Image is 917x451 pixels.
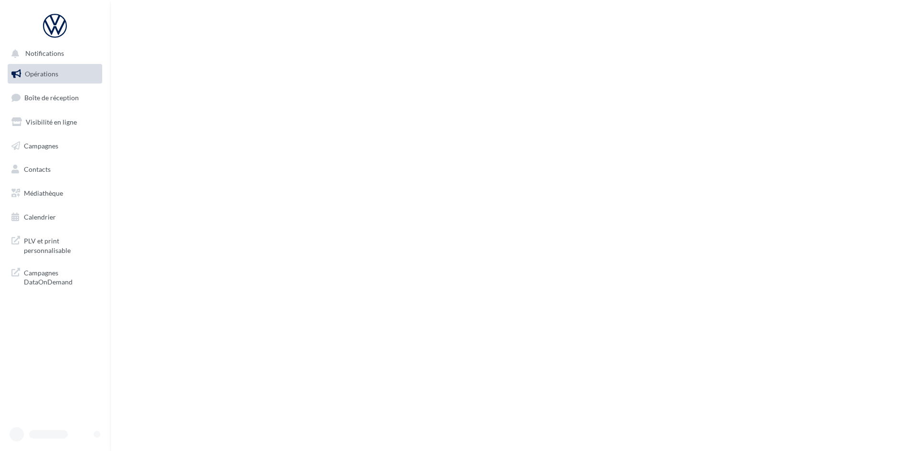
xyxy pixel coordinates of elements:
a: Médiathèque [6,183,104,203]
a: Contacts [6,159,104,179]
a: Calendrier [6,207,104,227]
span: Notifications [25,50,64,58]
span: Campagnes [24,141,58,149]
span: Contacts [24,165,51,173]
span: Visibilité en ligne [26,118,77,126]
a: Campagnes DataOnDemand [6,262,104,291]
a: Visibilité en ligne [6,112,104,132]
a: PLV et print personnalisable [6,231,104,259]
a: Opérations [6,64,104,84]
span: Campagnes DataOnDemand [24,266,98,287]
span: PLV et print personnalisable [24,234,98,255]
a: Boîte de réception [6,87,104,108]
a: Campagnes [6,136,104,156]
span: Calendrier [24,213,56,221]
span: Médiathèque [24,189,63,197]
span: Boîte de réception [24,94,79,102]
span: Opérations [25,70,58,78]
